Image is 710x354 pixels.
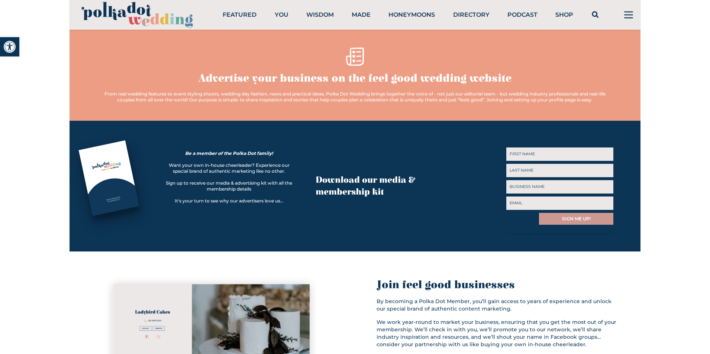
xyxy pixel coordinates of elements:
img: PolkaDotWedding.svg [81,2,193,28]
p: We work year-round to market your business, ensuring that you get the most out of your membership... [377,318,620,348]
div: Want your own in-house cheerleader? Experience our special brand of authentic marketing like no o... [152,139,313,234]
input: SIGN ME UP! [539,213,613,225]
div: Join feel good businesses [377,278,620,292]
a: Featured [223,11,256,18]
a: Made [352,11,371,18]
input: LAST NAME [506,164,613,177]
div: Download our media & membership kit [316,139,477,234]
input: EMAIL [506,197,613,210]
a: You [275,11,288,18]
input: BUSINESS NAME [506,180,613,194]
a: Directory [453,11,490,18]
h1: Advertise your business on the feel good wedding website [199,72,511,85]
a: Podcast [507,11,538,18]
div: From real wedding features to event styling shoots, wedding day fashion, news and practical ideas... [98,91,612,103]
a: Honeymoons [388,11,435,18]
p: By becoming a Polka Dot Member, you’ll gain access to years of experience and unlock our special ... [377,298,620,312]
a: Shop [555,11,573,18]
a: Wisdom [306,11,334,18]
input: FIRST NAME [506,147,613,161]
i: Be a member of the Polka Dot family! [185,150,273,156]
